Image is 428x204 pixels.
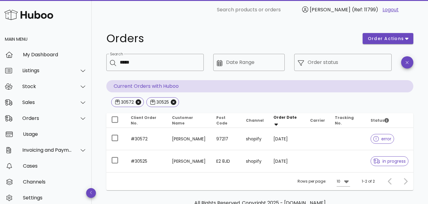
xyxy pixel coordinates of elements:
[23,195,87,201] div: Settings
[241,128,269,150] td: shopify
[373,137,391,141] span: error
[330,113,366,128] th: Tracking No.
[241,113,269,128] th: Channel
[4,8,53,21] img: Huboo Logo
[120,99,134,105] div: 30572
[246,118,264,123] span: Channel
[269,150,305,172] td: [DATE]
[269,128,305,150] td: [DATE]
[363,33,413,44] button: order actions
[110,52,123,57] label: Search
[131,115,156,126] span: Client Order No.
[136,99,141,105] button: Close
[337,179,340,184] div: 10
[23,131,87,137] div: Usage
[298,172,350,190] div: Rows per page:
[337,176,350,186] div: 10Rows per page:
[269,113,305,128] th: Order Date: Sorted descending. Activate to remove sorting.
[22,68,72,73] div: Listings
[362,179,375,184] div: 1-2 of 2
[126,128,167,150] td: #30572
[241,150,269,172] td: shopify
[310,118,325,123] span: Carrier
[155,99,169,105] div: 30525
[167,150,211,172] td: [PERSON_NAME]
[126,150,167,172] td: #30525
[273,115,297,120] span: Order Date
[22,99,72,105] div: Sales
[368,35,404,42] span: order actions
[23,52,87,57] div: My Dashboard
[22,147,72,153] div: Invoicing and Payments
[211,150,241,172] td: E2 8JD
[211,128,241,150] td: 97217
[366,113,413,128] th: Status
[382,6,399,13] a: Logout
[22,115,72,121] div: Orders
[310,6,350,13] span: [PERSON_NAME]
[305,113,330,128] th: Carrier
[371,118,389,123] span: Status
[23,179,87,185] div: Channels
[106,80,413,92] p: Current Orders with Huboo
[126,113,167,128] th: Client Order No.
[22,83,72,89] div: Stock
[167,128,211,150] td: [PERSON_NAME]
[171,99,176,105] button: Close
[216,115,227,126] span: Post Code
[335,115,354,126] span: Tracking No.
[373,159,406,163] span: in progress
[211,113,241,128] th: Post Code
[172,115,193,126] span: Customer Name
[23,163,87,169] div: Cases
[352,6,378,13] span: (Ref: 11799)
[167,113,211,128] th: Customer Name
[106,33,355,44] h1: Orders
